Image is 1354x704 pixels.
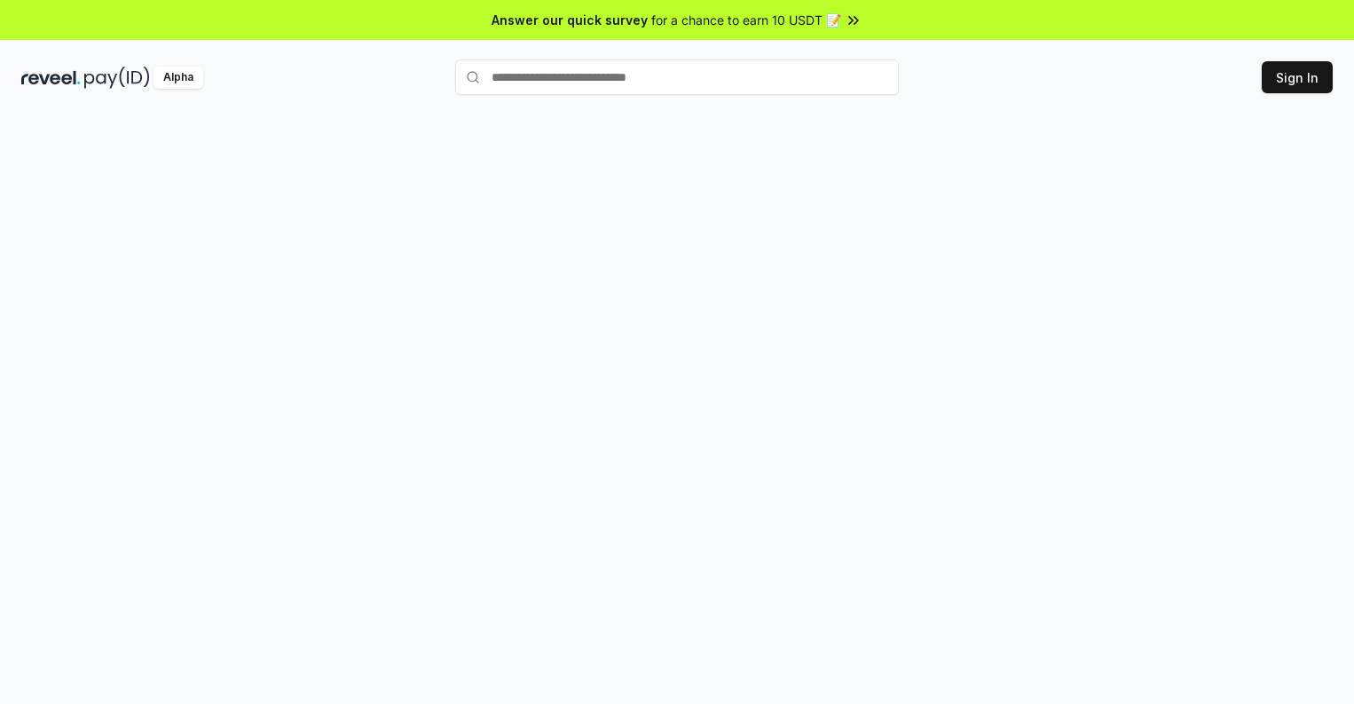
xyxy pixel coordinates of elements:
[1262,61,1333,93] button: Sign In
[21,67,81,89] img: reveel_dark
[492,11,648,29] span: Answer our quick survey
[651,11,841,29] span: for a chance to earn 10 USDT 📝
[154,67,203,89] div: Alpha
[84,67,150,89] img: pay_id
